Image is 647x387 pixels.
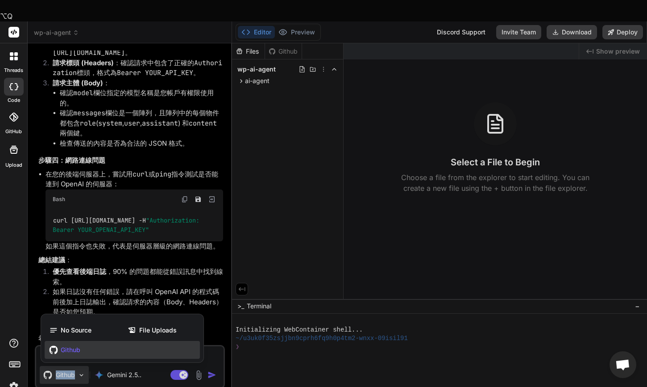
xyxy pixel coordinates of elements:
[61,326,91,335] span: No Source
[139,326,177,335] span: File Uploads
[610,351,636,378] div: 打開聊天
[8,97,20,104] label: code
[4,67,23,74] label: threads
[61,345,80,354] span: Github
[5,128,22,135] label: GitHub
[5,161,22,169] label: Upload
